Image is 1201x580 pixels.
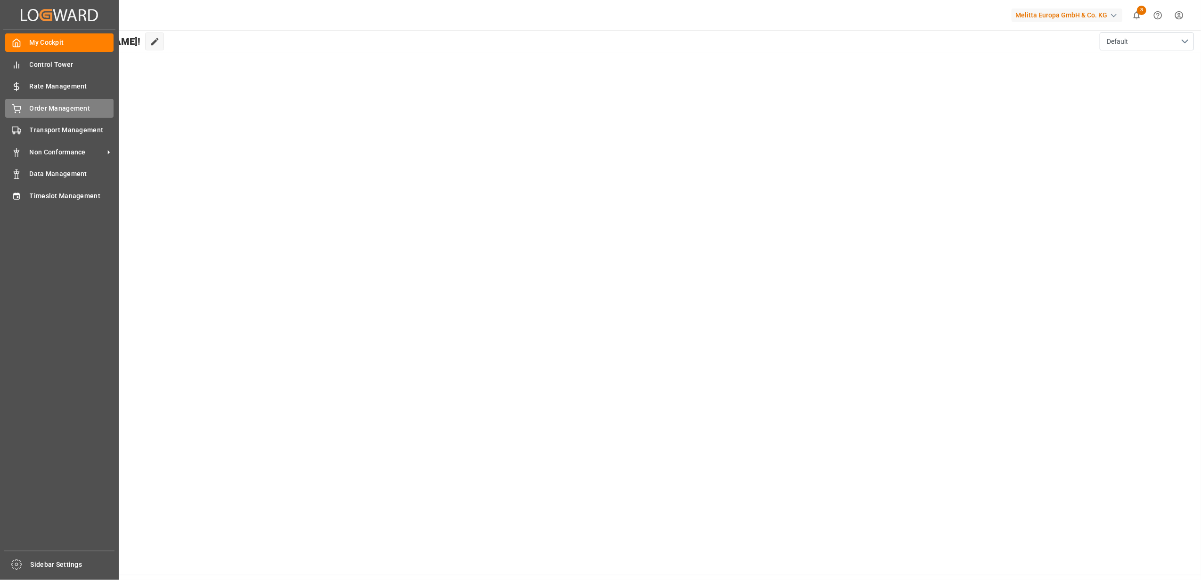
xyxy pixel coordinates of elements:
[5,33,114,52] a: My Cockpit
[1126,5,1147,26] button: show 3 new notifications
[30,81,114,91] span: Rate Management
[5,121,114,139] a: Transport Management
[1100,32,1194,50] button: open menu
[30,191,114,201] span: Timeslot Management
[30,104,114,113] span: Order Management
[5,77,114,96] a: Rate Management
[30,147,104,157] span: Non Conformance
[5,55,114,73] a: Control Tower
[5,186,114,205] a: Timeslot Management
[1012,6,1126,24] button: Melitta Europa GmbH & Co. KG
[30,125,114,135] span: Transport Management
[1107,37,1128,47] span: Default
[30,38,114,48] span: My Cockpit
[5,99,114,117] a: Order Management
[5,165,114,183] a: Data Management
[1137,6,1146,15] span: 3
[30,60,114,70] span: Control Tower
[1147,5,1168,26] button: Help Center
[1012,8,1122,22] div: Melitta Europa GmbH & Co. KG
[31,560,115,570] span: Sidebar Settings
[30,169,114,179] span: Data Management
